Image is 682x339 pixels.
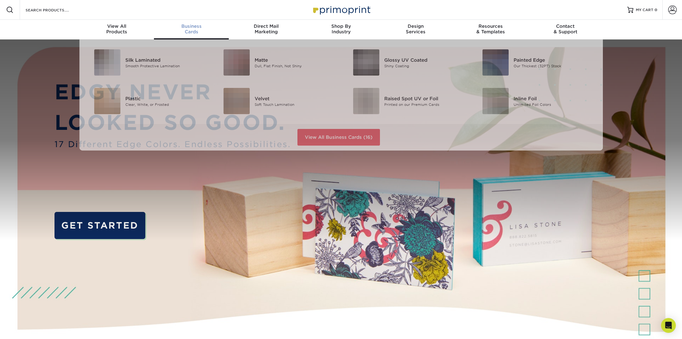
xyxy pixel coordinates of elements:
a: View AllProducts [79,20,154,39]
span: View All [79,23,154,29]
div: Glossy UV Coated [384,56,466,63]
span: 0 [655,8,657,12]
img: Glossy UV Coated Business Cards [353,49,379,76]
a: Raised Spot UV or Foil Business Cards Raised Spot UV or Foil Printed on our Premium Cards [346,85,466,117]
a: Direct MailMarketing [229,20,304,39]
img: Plastic Business Cards [94,88,120,114]
div: & Support [528,23,603,35]
div: Smooth Protective Lamination [125,63,207,68]
a: Inline Foil Business Cards Inline Foil Unlimited Foil Colors [475,85,595,117]
img: Matte Business Cards [224,49,250,76]
div: Inline Foil [514,95,595,102]
div: Matte [255,56,336,63]
img: Raised Spot UV or Foil Business Cards [353,88,379,114]
img: Primoprint [310,3,372,16]
div: Raised Spot UV or Foil [384,95,466,102]
span: Contact [528,23,603,29]
div: Open Intercom Messenger [661,318,676,333]
div: Soft Touch Lamination [255,102,336,107]
div: Shiny Coating [384,63,466,68]
a: DesignServices [378,20,453,39]
div: Marketing [229,23,304,35]
span: Design [378,23,453,29]
div: Painted Edge [514,56,595,63]
div: Printed on our Premium Cards [384,102,466,107]
a: Painted Edge Business Cards Painted Edge Our Thickest (32PT) Stock [475,47,595,78]
a: BusinessCards [154,20,229,39]
img: Inline Foil Business Cards [482,88,509,114]
a: Matte Business Cards Matte Dull, Flat Finish, Not Shiny [216,47,337,78]
div: Products [79,23,154,35]
div: Velvet [255,95,336,102]
iframe: Google Customer Reviews [2,320,52,337]
div: Unlimited Foil Colors [514,102,595,107]
a: Contact& Support [528,20,603,39]
span: Shop By [304,23,378,29]
span: MY CART [636,7,653,13]
span: Business [154,23,229,29]
a: Shop ByIndustry [304,20,378,39]
div: Industry [304,23,378,35]
a: Glossy UV Coated Business Cards Glossy UV Coated Shiny Coating [346,47,466,78]
div: Services [378,23,453,35]
img: Silk Laminated Business Cards [94,49,120,76]
div: Cards [154,23,229,35]
div: Silk Laminated [125,56,207,63]
a: Silk Laminated Business Cards Silk Laminated Smooth Protective Lamination [87,47,207,78]
div: Dull, Flat Finish, Not Shiny [255,63,336,68]
div: Clear, White, or Frosted [125,102,207,107]
div: & Templates [453,23,528,35]
a: Velvet Business Cards Velvet Soft Touch Lamination [216,85,337,117]
input: SEARCH PRODUCTS..... [25,6,85,14]
img: Painted Edge Business Cards [482,49,509,76]
div: Plastic [125,95,207,102]
div: Our Thickest (32PT) Stock [514,63,595,68]
span: Direct Mail [229,23,304,29]
a: Plastic Business Cards Plastic Clear, White, or Frosted [87,85,207,117]
span: Resources [453,23,528,29]
img: Velvet Business Cards [224,88,250,114]
a: View All Business Cards (16) [297,129,380,146]
a: Resources& Templates [453,20,528,39]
